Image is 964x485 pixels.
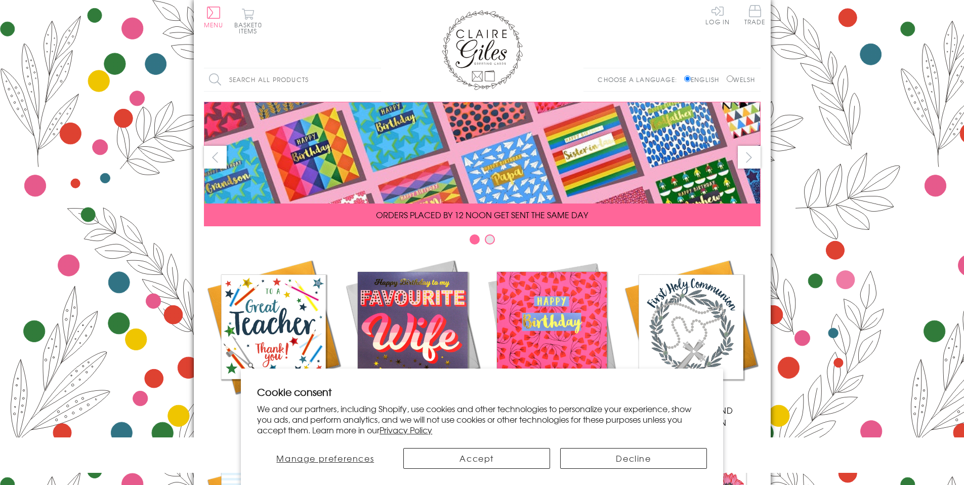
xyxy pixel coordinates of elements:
[234,8,262,34] button: Basket0 items
[376,209,588,221] span: ORDERS PLACED BY 12 NOON GET SENT THE SAME DAY
[371,68,381,91] input: Search
[727,75,733,82] input: Welsh
[204,257,343,416] a: Academic
[684,75,691,82] input: English
[257,448,393,469] button: Manage preferences
[276,452,374,464] span: Manage preferences
[204,20,224,29] span: Menu
[204,7,224,28] button: Menu
[442,10,523,90] img: Claire Giles Greetings Cards
[403,448,550,469] button: Accept
[257,385,707,399] h2: Cookie consent
[380,424,432,436] a: Privacy Policy
[744,5,766,27] a: Trade
[482,257,621,416] a: Birthdays
[684,75,724,84] label: English
[470,234,480,245] button: Carousel Page 1 (Current Slide)
[560,448,707,469] button: Decline
[485,234,495,245] button: Carousel Page 2
[239,20,262,35] span: 0 items
[257,403,707,435] p: We and our partners, including Shopify, use cookies and other technologies to personalize your ex...
[204,68,381,91] input: Search all products
[727,75,756,84] label: Welsh
[705,5,730,25] a: Log In
[204,146,227,169] button: prev
[598,75,682,84] p: Choose a language:
[744,5,766,25] span: Trade
[343,257,482,416] a: New Releases
[738,146,761,169] button: next
[204,234,761,250] div: Carousel Pagination
[621,257,761,428] a: Communion and Confirmation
